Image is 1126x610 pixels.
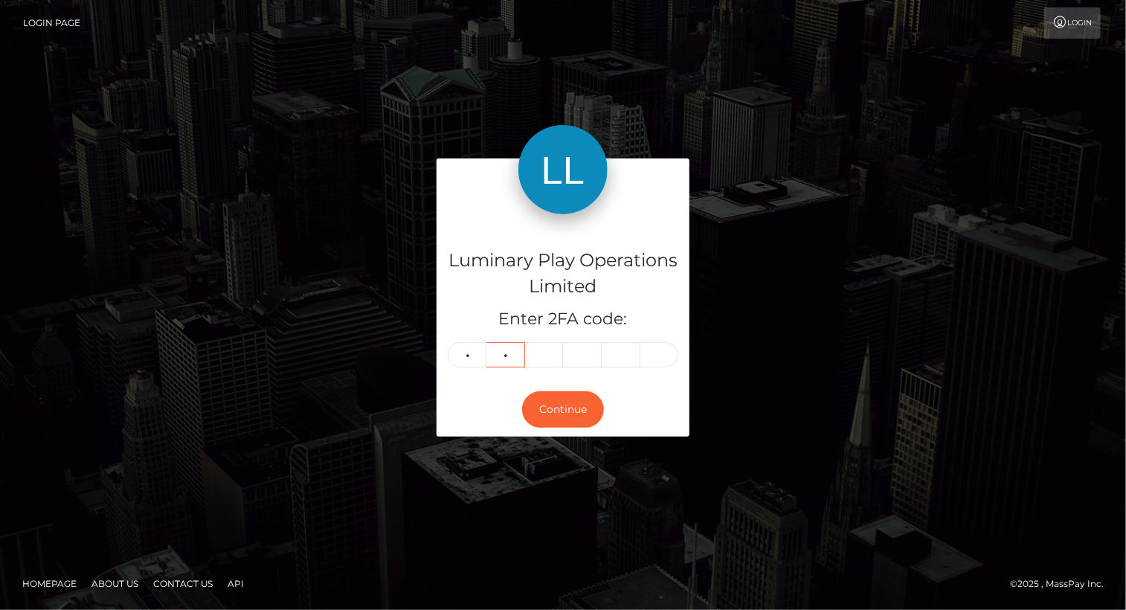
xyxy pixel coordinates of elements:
img: Luminary Play Operations Limited [518,125,608,214]
a: API [222,572,250,595]
div: © 2025 , MassPay Inc. [1010,576,1115,592]
a: About Us [86,572,144,595]
h4: Luminary Play Operations Limited [448,248,678,300]
a: Homepage [16,572,83,595]
a: Contact Us [147,572,219,595]
h5: Enter 2FA code: [448,308,678,331]
button: Continue [522,391,604,428]
a: Login Page [23,7,80,39]
a: Login [1044,7,1101,39]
